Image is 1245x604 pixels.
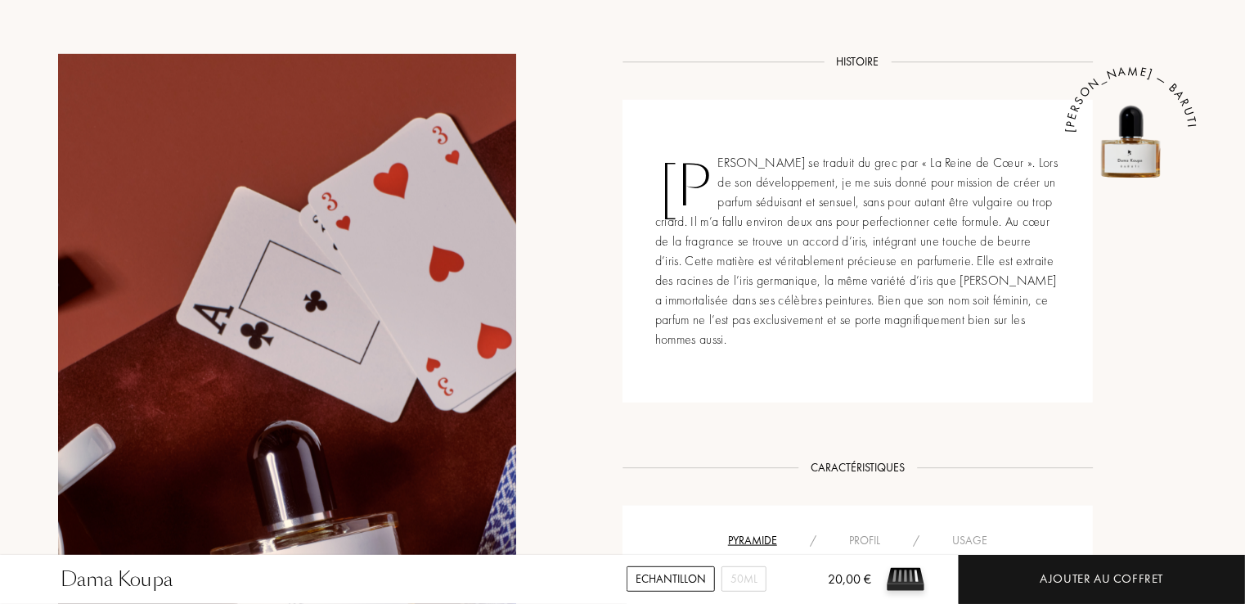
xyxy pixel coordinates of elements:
[622,100,1093,403] div: [PERSON_NAME] se traduit du grec par « La Reine de Cœur ». Lors de son développement, je me suis ...
[802,570,871,604] div: 20,00 €
[1082,83,1180,182] img: Dama Koupa
[1040,570,1164,588] div: Ajouter au coffret
[833,532,897,549] div: Profil
[61,565,173,594] div: Dama Koupa
[712,532,793,549] div: Pyramide
[936,532,1004,549] div: Usage
[897,532,936,549] div: /
[881,555,930,604] img: sample box sommelier du parfum
[793,532,833,549] div: /
[627,566,715,592] div: Echantillon
[721,566,766,592] div: 50mL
